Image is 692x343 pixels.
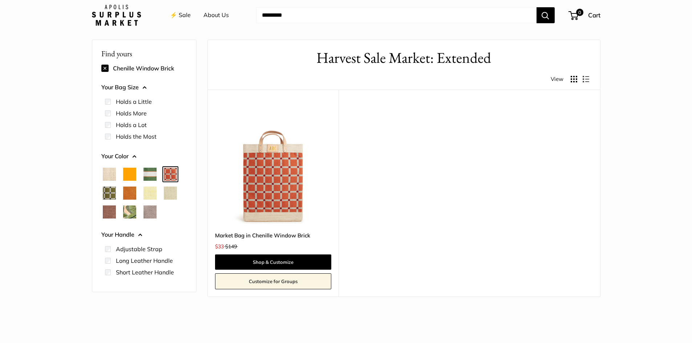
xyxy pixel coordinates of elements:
[170,10,191,21] a: ⚡️ Sale
[576,9,583,16] span: 0
[215,243,224,250] span: $33
[551,74,563,84] span: View
[215,108,331,224] img: Market Bag in Chenille Window Brick
[116,256,173,265] label: Long Leather Handle
[215,273,331,289] a: Customize for Groups
[123,168,136,181] button: Orange
[537,7,555,23] button: Search
[116,132,157,141] label: Holds the Most
[588,11,600,19] span: Cart
[215,231,331,240] a: Market Bag in Chenille Window Brick
[164,187,177,200] button: Mint Sorbet
[215,254,331,270] a: Shop & Customize
[143,168,157,181] button: Court Green
[215,108,331,224] a: Market Bag in Chenille Window BrickMarket Bag in Chenille Window Brick
[101,46,187,61] p: Find yours
[219,47,589,69] h1: Harvest Sale Market: Extended
[569,9,600,21] a: 0 Cart
[571,76,577,82] button: Display products as grid
[101,229,187,240] button: Your Handle
[143,205,157,219] button: Taupe
[203,10,229,21] a: About Us
[116,97,152,106] label: Holds a Little
[116,245,162,253] label: Adjustable Strap
[116,121,147,129] label: Holds a Lot
[123,205,136,219] button: Palm Leaf
[92,5,141,26] img: Apolis: Surplus Market
[256,7,537,23] input: Search...
[103,168,116,181] button: Natural
[116,109,147,118] label: Holds More
[225,243,237,250] span: $149
[116,268,174,277] label: Short Leather Handle
[123,187,136,200] button: Cognac
[101,151,187,162] button: Your Color
[101,82,187,93] button: Your Bag Size
[103,187,116,200] button: Chenille Window Sage
[164,168,177,181] button: Chenille Window Brick
[103,205,116,219] button: Mustang
[101,62,187,74] div: Chenille Window Brick
[583,76,589,82] button: Display products as list
[143,187,157,200] button: Daisy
